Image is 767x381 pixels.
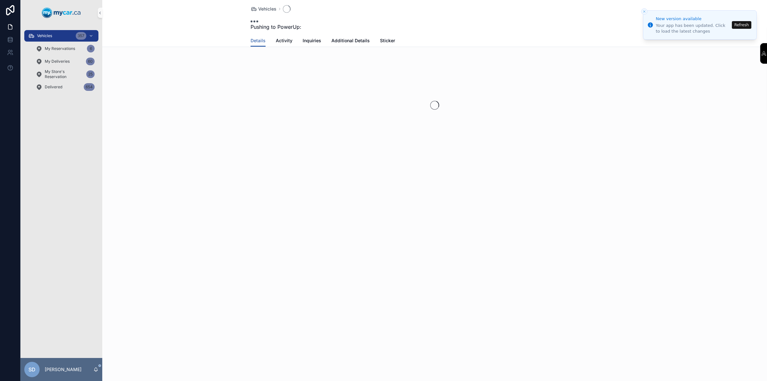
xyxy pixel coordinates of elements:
span: My Deliveries [45,59,70,64]
div: 654 [84,83,95,91]
a: Activity [276,35,292,48]
span: Vehicles [37,33,52,38]
a: Inquiries [303,35,321,48]
span: Vehicles [258,6,276,12]
a: My Deliveries60 [32,56,98,67]
span: Activity [276,37,292,44]
a: Vehicles [251,6,276,12]
span: My Store's Reservation [45,69,84,79]
button: Refresh [732,21,751,29]
div: 60 [86,58,95,65]
a: Delivered654 [32,81,98,93]
a: Additional Details [331,35,370,48]
div: Your app has been updated. Click to load the latest changes [656,23,730,34]
span: Sticker [380,37,395,44]
span: Details [251,37,266,44]
div: 25 [86,70,95,78]
span: SD [28,366,35,373]
p: [PERSON_NAME] [45,366,81,373]
button: Close toast [641,8,647,15]
a: Details [251,35,266,47]
span: Additional Details [331,37,370,44]
a: Sticker [380,35,395,48]
div: 357 [76,32,86,40]
a: My Reservations6 [32,43,98,54]
div: New version available [656,16,730,22]
img: App logo [42,8,81,18]
span: Pushing to PowerUp: [251,23,301,31]
span: Inquiries [303,37,321,44]
div: scrollable content [20,26,102,101]
a: Vehicles357 [24,30,98,42]
span: Delivered [45,84,62,90]
div: 6 [87,45,95,52]
span: My Reservations [45,46,75,51]
a: My Store's Reservation25 [32,68,98,80]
